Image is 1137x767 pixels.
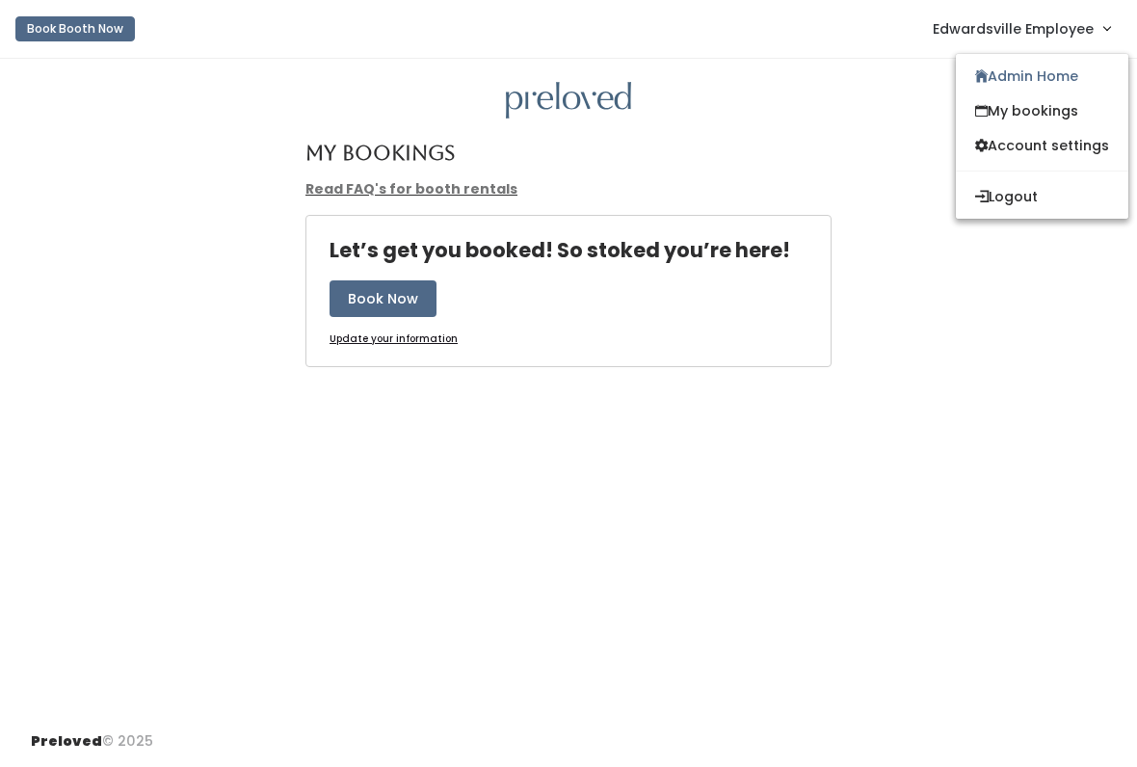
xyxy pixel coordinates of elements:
[31,731,102,751] span: Preloved
[305,142,455,164] h4: My Bookings
[330,239,790,261] h4: Let’s get you booked! So stoked you’re here!
[330,332,458,347] a: Update your information
[506,82,631,119] img: preloved logo
[956,59,1128,93] a: Admin Home
[956,179,1128,214] button: Logout
[330,331,458,346] u: Update your information
[956,128,1128,163] a: Account settings
[31,716,153,752] div: © 2025
[933,18,1094,40] span: Edwardsville Employee
[15,16,135,41] button: Book Booth Now
[330,280,436,317] button: Book Now
[305,179,517,198] a: Read FAQ's for booth rentals
[15,8,135,50] a: Book Booth Now
[956,93,1128,128] a: My bookings
[913,8,1129,49] a: Edwardsville Employee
